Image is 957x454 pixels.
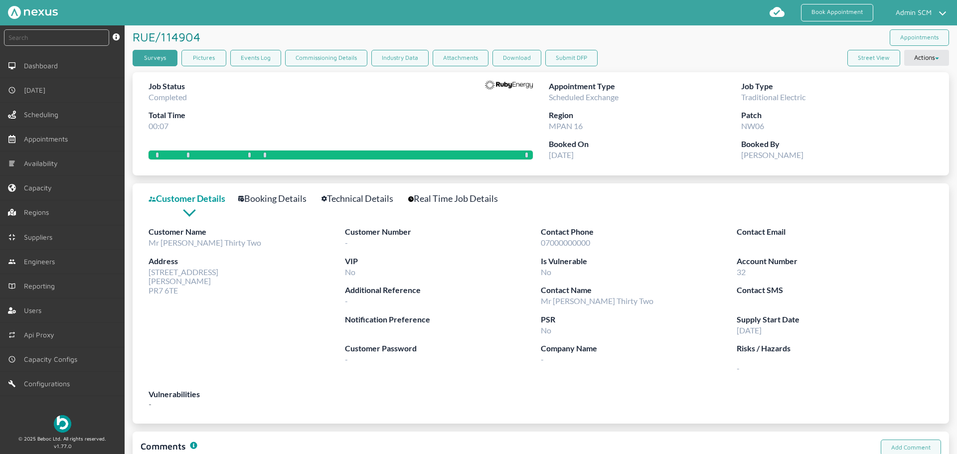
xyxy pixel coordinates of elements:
[541,354,544,364] span: -
[741,138,934,151] label: Booked By
[549,92,619,102] span: Scheduled Exchange
[24,258,59,266] span: Engineers
[230,50,281,66] a: Events Log
[545,50,598,66] button: Submit DFP
[345,267,355,277] span: No
[149,255,345,268] label: Address
[737,226,933,238] label: Contact Email
[741,92,805,102] span: Traditional Electric
[24,62,62,70] span: Dashboard
[24,159,62,167] span: Availability
[8,208,16,216] img: regions.left-menu.svg
[238,191,318,206] a: Booking Details
[371,50,429,66] a: Industry Data
[541,325,551,335] span: No
[8,6,58,19] img: Nexus
[549,109,741,122] label: Region
[549,121,583,131] span: MPAN 16
[24,135,72,143] span: Appointments
[408,191,509,206] a: Real Time Job Details
[149,109,187,122] label: Total Time
[904,50,949,66] button: Actions
[149,92,187,102] span: Completed
[541,296,653,305] span: Mr [PERSON_NAME] Thirty Two
[541,342,737,355] label: Company Name
[737,255,933,268] label: Account Number
[345,238,348,247] span: -
[8,282,16,290] img: md-book.svg
[181,50,226,66] a: Pictures
[24,184,56,192] span: Capacity
[741,150,803,159] span: [PERSON_NAME]
[769,4,785,20] img: md-cloud-done.svg
[24,208,53,216] span: Regions
[541,313,737,326] label: PSR
[24,355,81,363] span: Capacity Configs
[24,380,74,388] span: Configurations
[24,86,49,94] span: [DATE]
[8,86,16,94] img: md-time.svg
[141,440,186,453] h1: Comments
[801,4,873,21] a: Book Appointment
[133,25,204,48] h1: RUE/114904 ️️️
[541,238,590,247] span: 07000000000
[737,284,933,297] label: Contact SMS
[737,355,933,373] span: -
[741,80,934,93] label: Job Type
[8,233,16,241] img: md-contract.svg
[8,258,16,266] img: md-people.svg
[149,121,168,131] span: 00:07
[737,325,762,335] span: [DATE]
[737,313,933,326] label: Supply Start Date
[541,267,551,277] span: No
[433,50,488,66] a: Attachments
[737,342,933,355] label: Risks / Hazards
[549,150,574,159] span: [DATE]
[345,342,541,355] label: Customer Password
[321,191,404,206] a: Technical Details
[345,284,541,297] label: Additional Reference
[541,255,737,268] label: Is Vulnerable
[8,355,16,363] img: md-time.svg
[8,380,16,388] img: md-build.svg
[8,135,16,143] img: appointments-left-menu.svg
[737,267,746,277] span: 32
[8,62,16,70] img: md-desktop.svg
[149,238,261,247] span: Mr [PERSON_NAME] Thirty Two
[345,255,541,268] label: VIP
[285,50,367,66] a: Commissioning Details
[149,191,236,206] a: Customer Details
[485,80,533,90] img: Supplier Logo
[54,415,71,433] img: Beboc Logo
[149,80,187,93] label: Job Status
[549,80,741,93] label: Appointment Type
[24,331,58,339] span: Api Proxy
[149,388,933,416] div: -
[24,233,56,241] span: Suppliers
[890,29,949,46] a: Appointments
[549,138,741,151] label: Booked On
[8,331,16,339] img: md-repeat.svg
[847,50,900,66] button: Street View
[149,388,933,401] label: Vulnerabilities
[8,159,16,167] img: md-list.svg
[492,50,541,66] button: Download
[24,111,62,119] span: Scheduling
[541,284,737,297] label: Contact Name
[345,226,541,238] label: Customer Number
[24,306,45,314] span: Users
[149,267,218,295] span: [STREET_ADDRESS] [PERSON_NAME] PR7 6TE
[8,306,16,314] img: user-left-menu.svg
[541,226,737,238] label: Contact Phone
[149,226,345,238] label: Customer Name
[345,296,348,305] span: -
[741,109,934,122] label: Patch
[345,313,541,326] label: Notification Preference
[345,354,348,364] span: -
[8,111,16,119] img: scheduling-left-menu.svg
[4,29,109,46] input: Search by: Ref, PostCode, MPAN, MPRN, Account, Customer
[133,50,177,66] a: Surveys
[24,282,59,290] span: Reporting
[741,121,764,131] span: NW06
[8,184,16,192] img: capacity-left-menu.svg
